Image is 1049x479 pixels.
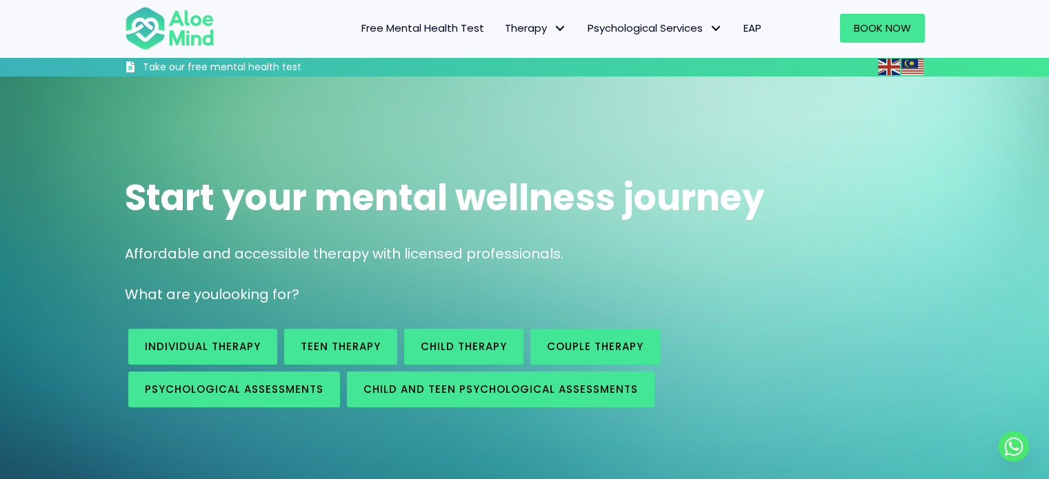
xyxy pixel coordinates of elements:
a: Psychological assessments [128,371,340,407]
span: Teen Therapy [301,339,381,354]
img: Aloe mind Logo [125,6,214,51]
a: Whatsapp [999,431,1029,462]
span: Therapy: submenu [550,19,570,39]
span: Individual therapy [145,339,261,354]
a: Free Mental Health Test [351,14,494,43]
a: Teen Therapy [284,329,397,365]
a: EAP [733,14,772,43]
span: Therapy [505,21,567,35]
span: Start your mental wellness journey [125,172,765,223]
span: Psychological Services: submenu [706,19,726,39]
a: Psychological ServicesPsychological Services: submenu [577,14,733,43]
p: Affordable and accessible therapy with licensed professionals. [125,244,925,264]
a: English [878,59,901,74]
img: ms [901,59,923,75]
span: looking for? [219,285,299,304]
a: Child Therapy [404,329,523,365]
a: Take our free mental health test [125,61,375,77]
img: en [878,59,900,75]
a: Couple therapy [530,329,660,365]
h3: Take our free mental health test [143,61,375,74]
span: Book Now [854,21,911,35]
span: Psychological Services [588,21,723,35]
span: Psychological assessments [145,382,323,396]
nav: Menu [232,14,772,43]
span: Child Therapy [421,339,507,354]
span: What are you [125,285,219,304]
span: Free Mental Health Test [361,21,484,35]
span: EAP [743,21,761,35]
a: Malay [901,59,925,74]
span: Child and Teen Psychological assessments [363,382,638,396]
a: TherapyTherapy: submenu [494,14,577,43]
span: Couple therapy [547,339,643,354]
a: Individual therapy [128,329,277,365]
a: Book Now [840,14,925,43]
a: Child and Teen Psychological assessments [347,371,655,407]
